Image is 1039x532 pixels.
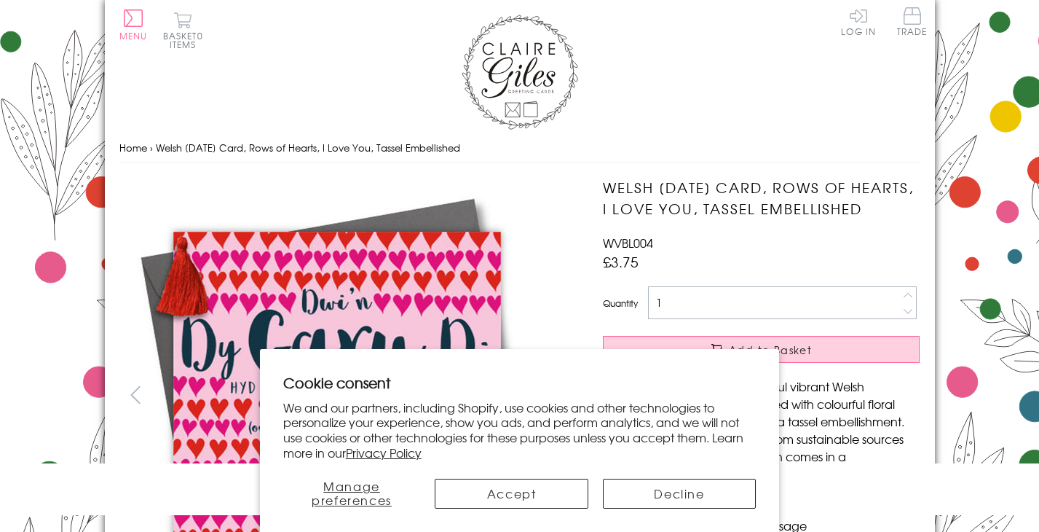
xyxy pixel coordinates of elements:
span: Menu [119,29,148,42]
span: Manage preferences [312,477,392,509]
span: Trade [897,7,928,36]
a: Privacy Policy [346,444,422,461]
button: Menu [119,9,148,40]
h1: Welsh [DATE] Card, Rows of Hearts, I Love You, Tassel Embellished [603,177,920,219]
button: Decline [603,479,756,509]
span: Welsh [DATE] Card, Rows of Hearts, I Love You, Tassel Embellished [156,141,460,154]
a: Log In [841,7,876,36]
button: Accept [435,479,588,509]
a: Trade [897,7,928,39]
span: Add to Basket [729,343,812,357]
img: Claire Giles Greetings Cards [462,15,578,130]
h2: Cookie consent [283,372,756,393]
button: Add to Basket [603,336,920,363]
span: 0 items [170,29,203,51]
nav: breadcrumbs [119,133,920,163]
span: £3.75 [603,251,639,272]
button: prev [119,378,152,411]
button: Basket0 items [163,12,203,49]
button: Manage preferences [283,479,421,509]
span: WVBL004 [603,234,653,251]
span: › [150,141,153,154]
label: Quantity [603,297,638,310]
p: We and our partners, including Shopify, use cookies and other technologies to personalize your ex... [283,400,756,461]
a: Home [119,141,147,154]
